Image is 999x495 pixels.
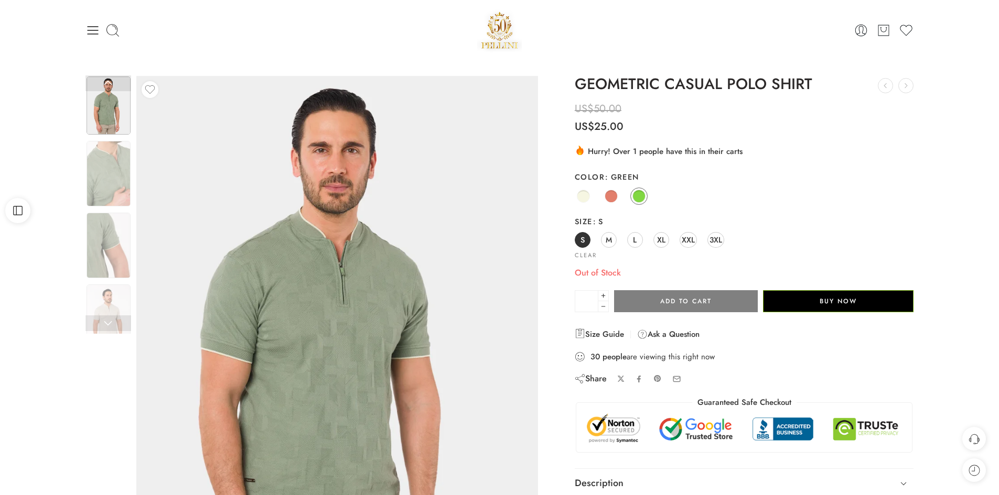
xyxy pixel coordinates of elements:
img: Artboard 2-12 [87,141,131,206]
span: S [581,233,585,247]
a: M [601,232,617,248]
strong: 30 [590,351,600,362]
legend: Guaranteed Safe Checkout [692,397,797,408]
a: Share on Facebook [635,375,643,383]
div: are viewing this right now [575,351,914,362]
span: US$ [575,101,594,116]
p: Out of Stock [575,266,914,280]
span: M [606,233,612,247]
a: Wishlist [899,23,914,38]
bdi: 50.00 [575,101,621,116]
div: Hurry! Over 1 people have this in their carts [575,145,914,157]
span: Green [605,171,639,182]
a: Email to your friends [672,375,681,383]
strong: people [603,351,627,362]
a: Clear options [575,252,597,258]
img: Artboard 2-12 [87,213,131,278]
label: Size [575,216,914,227]
span: 3XL [710,233,722,247]
a: XL [653,232,669,248]
input: Product quantity [575,290,598,312]
img: Artboard 2-12 [87,76,131,135]
img: Trust [584,413,905,444]
a: Pin on Pinterest [653,375,662,383]
bdi: 25.00 [575,119,624,134]
h1: GEOMETRIC CASUAL POLO SHIRT [575,76,914,93]
button: Buy Now [763,290,914,312]
a: Login / Register [854,23,868,38]
a: Ask a Question [637,328,700,340]
a: Pellini - [477,8,522,52]
a: S [575,232,590,248]
label: Color [575,172,914,182]
img: Artboard 2-12 [87,284,131,350]
a: Cart [876,23,891,38]
img: Pellini [477,8,522,52]
a: XXL [680,232,697,248]
a: Share on X [617,375,625,383]
a: 3XL [707,232,724,248]
span: US$ [575,119,594,134]
a: Size Guide [575,328,624,340]
span: S [593,216,604,227]
span: XXL [682,233,695,247]
span: L [633,233,637,247]
a: L [627,232,643,248]
div: Share [575,373,607,384]
button: Add to cart [614,290,758,312]
span: XL [657,233,665,247]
